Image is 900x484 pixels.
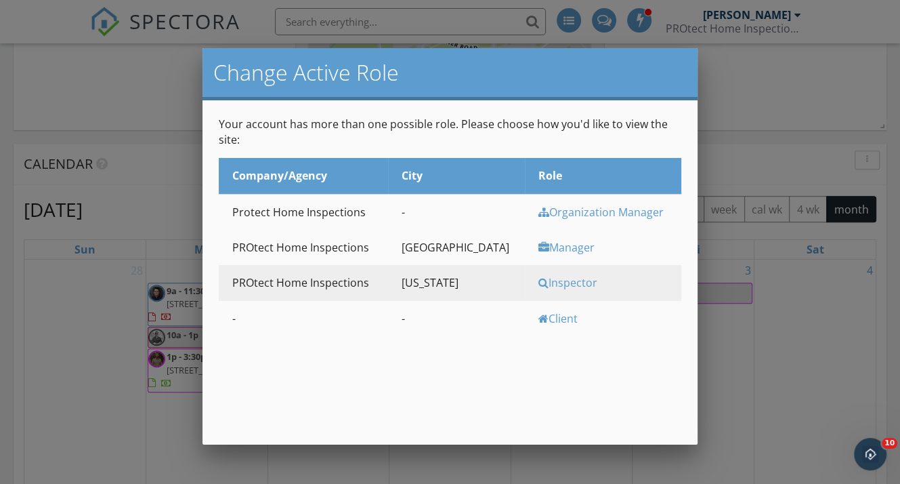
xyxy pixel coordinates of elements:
[219,230,388,265] td: PROtect Home Inspections
[219,158,388,194] th: Company/Agency
[538,311,678,326] div: Client
[219,265,388,300] td: PROtect Home Inspections
[388,301,525,336] td: -
[388,230,525,265] td: [GEOGRAPHIC_DATA]
[213,59,687,86] h2: Change Active Role
[219,117,681,147] p: Your account has more than one possible role. Please choose how you'd like to view the site:
[525,158,681,194] th: Role
[538,275,678,290] div: Inspector
[219,194,388,230] td: Protect Home Inspections
[538,205,678,220] div: Organization Manager
[219,301,388,336] td: -
[538,240,678,255] div: Manager
[882,438,897,449] span: 10
[854,438,886,470] iframe: Intercom live chat
[388,194,525,230] td: -
[388,265,525,300] td: [US_STATE]
[388,158,525,194] th: City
